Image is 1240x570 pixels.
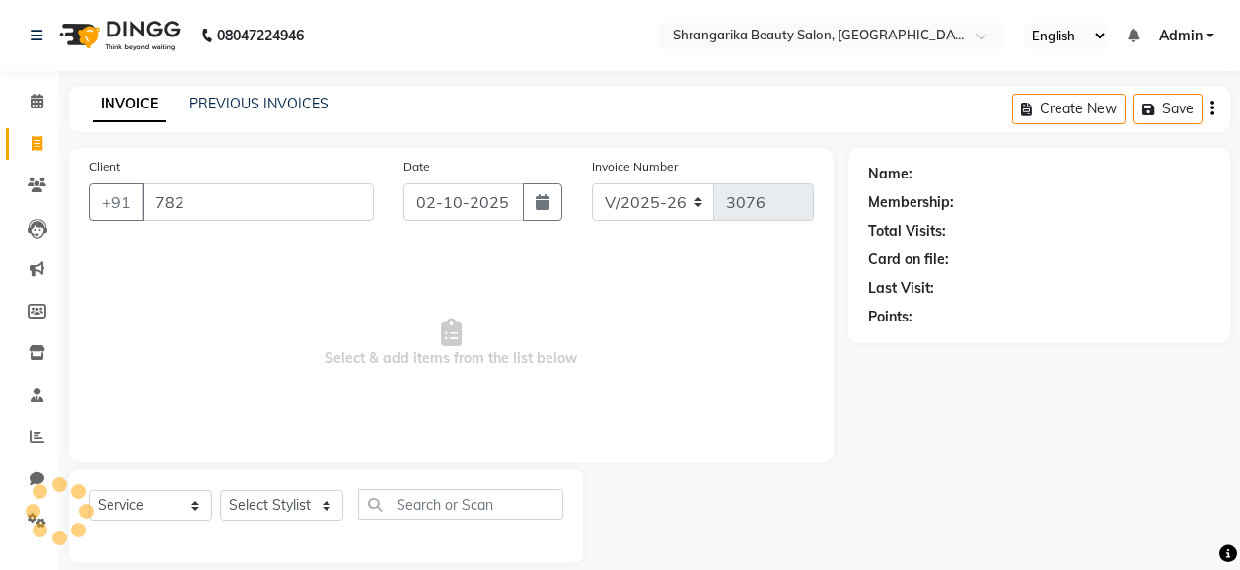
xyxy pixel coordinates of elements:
[868,307,912,327] div: Points:
[189,95,328,112] a: PREVIOUS INVOICES
[89,183,144,221] button: +91
[592,158,678,176] label: Invoice Number
[1133,94,1203,124] button: Save
[868,278,934,299] div: Last Visit:
[89,158,120,176] label: Client
[358,489,563,520] input: Search or Scan
[868,164,912,184] div: Name:
[1012,94,1126,124] button: Create New
[89,245,814,442] span: Select & add items from the list below
[868,249,949,270] div: Card on file:
[868,221,946,242] div: Total Visits:
[1159,26,1203,46] span: Admin
[142,183,374,221] input: Search by Name/Mobile/Email/Code
[403,158,430,176] label: Date
[50,8,185,63] img: logo
[217,8,304,63] b: 08047224946
[868,192,954,213] div: Membership:
[93,87,166,122] a: INVOICE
